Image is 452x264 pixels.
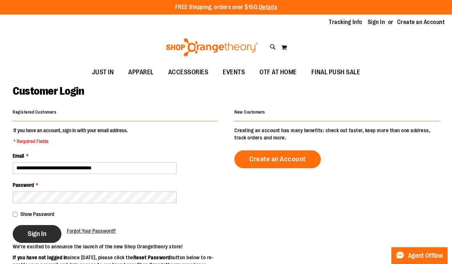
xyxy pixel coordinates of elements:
[249,155,306,163] span: Create an Account
[234,110,265,115] strong: New Customers
[13,85,84,97] span: Customer Login
[13,153,24,159] span: Email
[215,64,252,81] a: EVENTS
[13,243,226,250] p: We’re excited to announce the launch of the new Shop Orangetheory store!
[391,247,448,264] button: Agent Offline
[368,18,385,26] a: Sign In
[304,64,368,81] a: FINAL PUSH SALE
[13,127,129,145] legend: If you have an account, sign in with your email address.
[329,18,362,26] a: Tracking Info
[252,64,304,81] a: OTF AT HOME
[175,3,277,12] p: FREE Shipping, orders over $150.
[67,227,116,235] a: Forgot Your Password?
[20,211,54,217] span: Show Password
[92,64,114,80] span: JUST IN
[168,64,209,80] span: ACCESSORIES
[161,64,216,81] a: ACCESSORIES
[165,38,259,56] img: Shop Orangetheory
[133,255,170,260] strong: Reset Password
[13,255,68,260] strong: If you have not logged in
[234,150,321,168] a: Create an Account
[13,110,56,115] strong: Registered Customers
[13,225,61,243] button: Sign In
[85,64,121,81] a: JUST IN
[67,228,116,234] span: Forgot Your Password?
[397,18,445,26] a: Create an Account
[13,138,128,145] span: * Required Fields
[259,4,277,11] a: Details
[128,64,154,80] span: APPAREL
[223,64,245,80] span: EVENTS
[13,182,34,188] span: Password
[121,64,161,81] a: APPAREL
[259,64,297,80] span: OTF AT HOME
[28,230,47,238] span: Sign In
[408,252,443,259] span: Agent Offline
[234,127,439,141] p: Creating an account has many benefits: check out faster, keep more than one address, track orders...
[311,64,360,80] span: FINAL PUSH SALE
